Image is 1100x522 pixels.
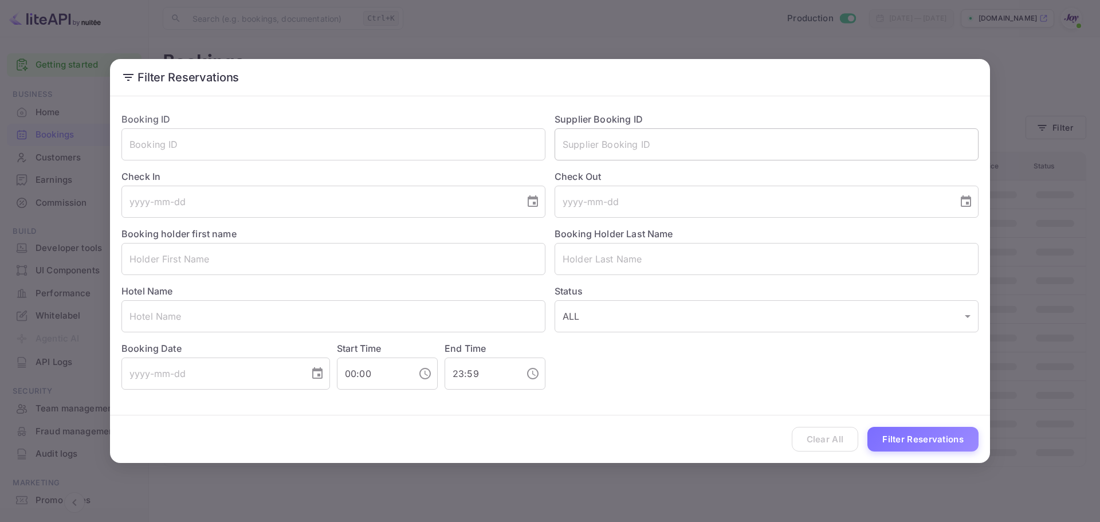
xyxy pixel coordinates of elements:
[337,343,382,354] label: Start Time
[414,362,437,385] button: Choose time, selected time is 12:00 AM
[121,186,517,218] input: yyyy-mm-dd
[555,128,979,160] input: Supplier Booking ID
[121,228,237,240] label: Booking holder first name
[121,358,301,390] input: yyyy-mm-dd
[555,228,673,240] label: Booking Holder Last Name
[555,243,979,275] input: Holder Last Name
[555,186,950,218] input: yyyy-mm-dd
[445,343,486,354] label: End Time
[121,285,173,297] label: Hotel Name
[555,284,979,298] label: Status
[121,128,545,160] input: Booking ID
[121,170,545,183] label: Check In
[555,300,979,332] div: ALL
[555,113,643,125] label: Supplier Booking ID
[867,427,979,452] button: Filter Reservations
[121,300,545,332] input: Hotel Name
[121,243,545,275] input: Holder First Name
[521,362,544,385] button: Choose time, selected time is 11:59 PM
[337,358,409,390] input: hh:mm
[954,190,977,213] button: Choose date
[121,342,330,355] label: Booking Date
[445,358,517,390] input: hh:mm
[110,59,990,96] h2: Filter Reservations
[121,113,171,125] label: Booking ID
[306,362,329,385] button: Choose date
[521,190,544,213] button: Choose date
[555,170,979,183] label: Check Out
